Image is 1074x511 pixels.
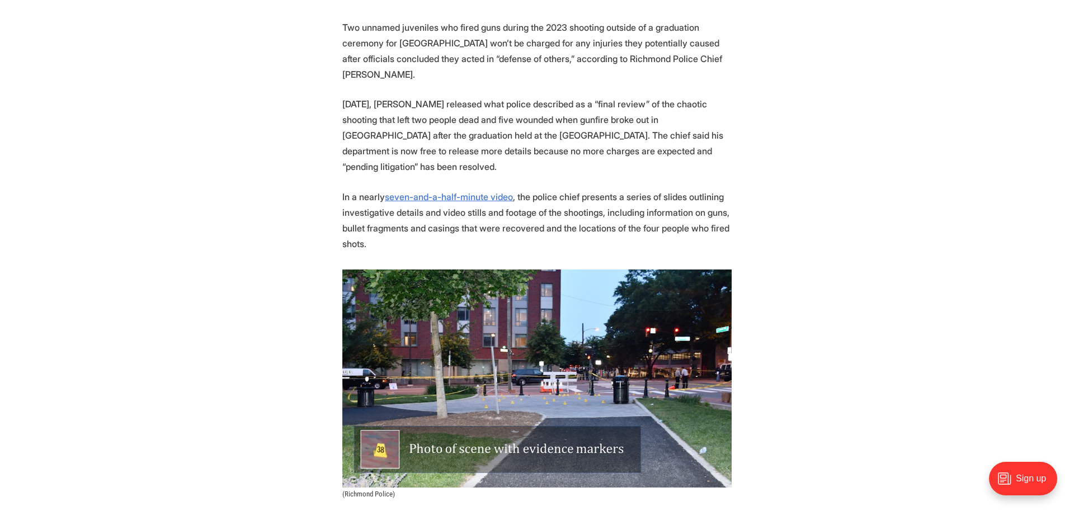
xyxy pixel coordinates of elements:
p: [DATE], [PERSON_NAME] released what police described as a “final review” of the chaotic shooting ... [342,96,732,174]
a: seven-and-a-half-minute video [385,191,513,202]
iframe: portal-trigger [979,456,1074,511]
p: Two unnamed juveniles who fired guns during the 2023 shooting outside of a graduation ceremony fo... [342,20,732,82]
p: In a nearly , the police chief presents a series of slides outlining investigative details and vi... [342,189,732,252]
span: (Richmond Police) [342,490,395,498]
